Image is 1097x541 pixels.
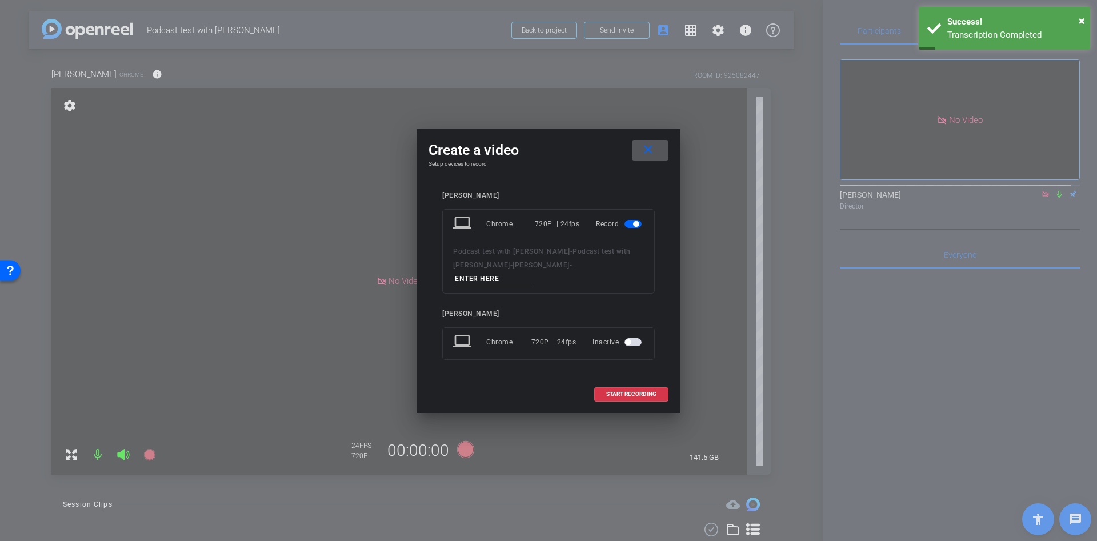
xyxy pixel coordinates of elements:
[570,247,573,255] span: -
[429,161,668,167] h4: Setup devices to record
[535,214,580,234] div: 720P | 24fps
[1079,12,1085,29] button: Close
[513,261,570,269] span: [PERSON_NAME]
[641,143,655,157] mat-icon: close
[486,214,535,234] div: Chrome
[570,261,572,269] span: -
[453,247,631,269] span: Podcast test with [PERSON_NAME]
[594,387,668,402] button: START RECORDING
[453,214,474,234] mat-icon: laptop
[453,332,474,352] mat-icon: laptop
[453,247,570,255] span: Podcast test with [PERSON_NAME]
[429,140,668,161] div: Create a video
[486,332,531,352] div: Chrome
[947,29,1082,42] div: Transcription Completed
[442,310,655,318] div: [PERSON_NAME]
[1079,14,1085,27] span: ×
[592,332,644,352] div: Inactive
[606,391,656,397] span: START RECORDING
[455,272,531,286] input: ENTER HERE
[510,261,513,269] span: -
[596,214,644,234] div: Record
[947,15,1082,29] div: Success!
[442,191,655,200] div: [PERSON_NAME]
[531,332,576,352] div: 720P | 24fps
